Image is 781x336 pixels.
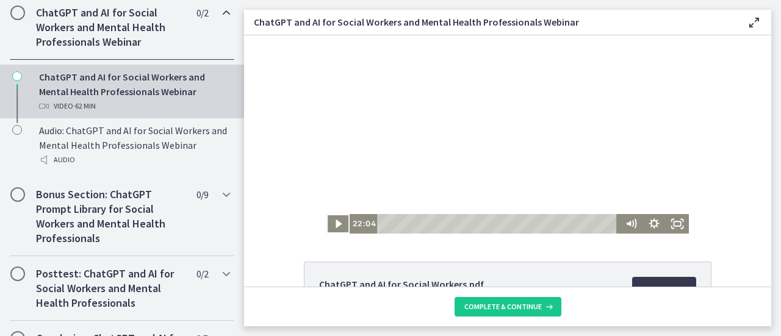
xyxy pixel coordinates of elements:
[39,70,229,113] div: ChatGPT and AI for Social Workers and Mental Health Professionals Webinar
[36,266,185,310] h2: Posttest: ChatGPT and AI for Social Workers and Mental Health Professionals
[375,179,398,198] button: Mute
[642,282,686,296] span: Download
[422,179,445,198] button: Fullscreen
[39,152,229,167] div: Audio
[464,302,542,312] span: Complete & continue
[39,123,229,167] div: Audio: ChatGPT and AI for Social Workers and Mental Health Professionals Webinar
[319,277,484,291] span: ChatGPT and AI for Social Workers.pdf
[632,277,696,301] a: Download
[36,5,185,49] h2: ChatGPT and AI for Social Workers and Mental Health Professionals Webinar
[455,297,561,316] button: Complete & continue
[73,99,96,113] span: · 62 min
[244,35,771,234] iframe: Video Lesson
[254,15,727,29] h3: ChatGPT and AI for Social Workers and Mental Health Professionals Webinar
[196,266,208,281] span: 0 / 2
[39,99,229,113] div: Video
[196,5,208,20] span: 0 / 2
[36,187,185,246] h2: Bonus Section: ChatGPT Prompt Library for Social Workers and Mental Health Professionals
[196,187,208,202] span: 0 / 9
[398,179,422,198] button: Show settings menu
